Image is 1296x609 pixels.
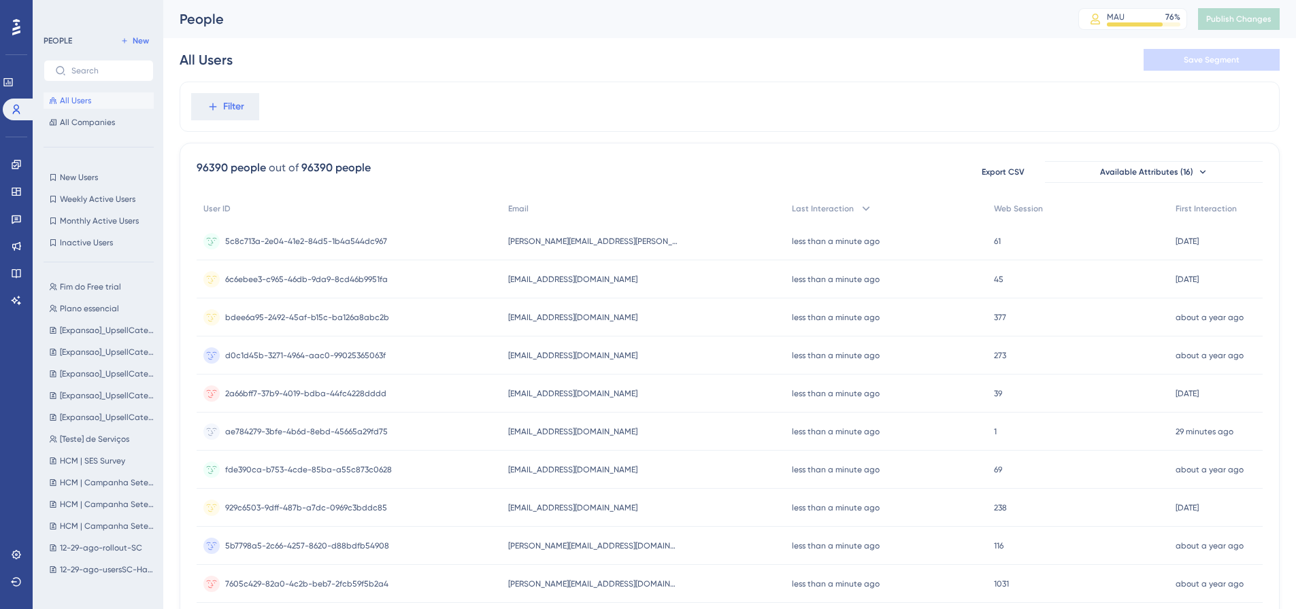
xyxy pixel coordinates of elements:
span: [Expansao]_UpsellCategorias_HomeOffice [60,390,156,401]
span: [EMAIL_ADDRESS][DOMAIN_NAME] [508,274,637,285]
time: about a year ago [1176,579,1244,589]
time: [DATE] [1176,237,1199,246]
div: 76 % [1165,12,1180,22]
span: HCM | Campanha Setembro 790 [60,521,156,532]
time: about a year ago [1176,313,1244,322]
span: Available Attributes (16) [1100,167,1193,177]
span: [Expansao]_UpsellCategorias_Mobilidade [60,412,156,423]
button: Monthly Active Users [44,213,154,229]
span: 45 [994,274,1003,285]
span: User ID [203,203,231,214]
span: [EMAIL_ADDRESS][DOMAIN_NAME] [508,426,637,437]
span: d0c1d45b-3271-4964-aac0-99025365063f [225,350,386,361]
button: [Teste] de Serviços [44,431,162,447]
div: out of [269,160,299,176]
div: 96390 people [197,160,266,176]
button: Save Segment [1144,49,1280,71]
span: [EMAIL_ADDRESS][DOMAIN_NAME] [508,350,637,361]
time: less than a minute ago [792,275,880,284]
span: 238 [994,502,1007,513]
span: All Users [60,95,91,106]
button: HCM | Campanha Setembro 890 [44,474,162,491]
span: [Teste] de Serviços [60,434,129,445]
span: HCM | Campanha Setembro 890 [60,477,156,488]
span: 1031 [994,578,1009,589]
span: 6c6ebee3-c965-46db-9da9-8cd46b9951fa [225,274,388,285]
button: [Expansao]_UpsellCategorias_Saude [44,366,162,382]
div: 96390 people [301,160,371,176]
span: [EMAIL_ADDRESS][DOMAIN_NAME] [508,502,637,513]
span: First Interaction [1176,203,1237,214]
time: less than a minute ago [792,389,880,398]
button: New [116,33,154,49]
button: [Expansao]_UpsellCategorias_SaldoMulti [44,322,162,338]
button: Plano essencial [44,300,162,317]
time: [DATE] [1176,503,1199,512]
time: less than a minute ago [792,465,880,474]
button: All Users [44,92,154,109]
span: Export CSV [982,167,1025,177]
span: Weekly Active Users [60,194,135,205]
input: Search [71,66,142,75]
span: [PERSON_NAME][EMAIL_ADDRESS][DOMAIN_NAME] [508,578,678,589]
time: less than a minute ago [792,541,880,551]
button: [Expansao]_UpsellCategorias_Educacao [44,344,162,360]
span: HCM | Campanha Setembro 690 [60,499,156,510]
span: 7605c429-82a0-4c2b-beb7-2fcb59f5b2a4 [225,578,388,589]
time: 29 minutes ago [1176,427,1233,436]
span: 377 [994,312,1006,323]
button: Fim do Free trial [44,279,162,295]
span: 273 [994,350,1006,361]
span: Email [508,203,529,214]
div: MAU [1107,12,1125,22]
div: PEOPLE [44,35,72,46]
span: Publish Changes [1206,14,1272,24]
div: People [180,10,1044,29]
span: 5b7798a5-2c66-4257-8620-d88bdfb54908 [225,540,389,551]
button: Publish Changes [1198,8,1280,30]
button: Available Attributes (16) [1045,161,1263,183]
span: New [133,35,149,46]
button: 12-29-ago-rollout-SC [44,540,162,556]
span: [PERSON_NAME][EMAIL_ADDRESS][DOMAIN_NAME] [508,540,678,551]
span: bdee6a95-2492-45af-b15c-ba126a8abc2b [225,312,389,323]
span: 929c6503-9dff-487b-a7dc-0969c3bddc85 [225,502,387,513]
span: 2a66bff7-37b9-4019-bdba-44fc4228dddd [225,388,386,399]
button: HCM | SES Survey [44,453,162,469]
div: All Users [180,50,233,69]
button: Inactive Users [44,234,154,251]
span: [EMAIL_ADDRESS][DOMAIN_NAME] [508,312,637,323]
button: HCM | Campanha Setembro 790 [44,518,162,534]
span: [PERSON_NAME][EMAIL_ADDRESS][PERSON_NAME][DOMAIN_NAME] [508,236,678,247]
span: Plano essencial [60,303,119,314]
span: Inactive Users [60,237,113,248]
button: Export CSV [969,161,1037,183]
time: about a year ago [1176,351,1244,360]
button: HCM | Campanha Setembro 690 [44,496,162,512]
span: 39 [994,388,1002,399]
span: 12-29-ago-rollout-SC [60,542,142,553]
button: All Companies [44,114,154,130]
time: less than a minute ago [792,237,880,246]
time: less than a minute ago [792,427,880,436]
button: [Expansao]_UpsellCategorias_HomeOffice [44,387,162,404]
time: about a year ago [1176,541,1244,551]
time: about a year ago [1176,465,1244,474]
span: [Expansao]_UpsellCategorias_Saude [60,368,156,379]
span: 61 [994,236,1001,247]
span: Monthly Active Users [60,215,139,226]
span: 12-29-ago-usersSC-Habilitado [60,564,156,575]
time: less than a minute ago [792,313,880,322]
span: 69 [994,464,1002,475]
button: New Users [44,169,154,186]
button: Filter [191,93,259,120]
span: [EMAIL_ADDRESS][DOMAIN_NAME] [508,464,637,475]
span: [Expansao]_UpsellCategorias_SaldoMulti [60,325,156,336]
span: 5c8c713a-2e04-41e2-84d5-1b4a544dc967 [225,236,387,247]
span: HCM | SES Survey [60,455,125,466]
span: [Expansao]_UpsellCategorias_Educacao [60,347,156,358]
button: Weekly Active Users [44,191,154,207]
span: Last Interaction [792,203,854,214]
span: fde390ca-b753-4cde-85ba-a55c873c0628 [225,464,392,475]
span: Fim do Free trial [60,281,121,292]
